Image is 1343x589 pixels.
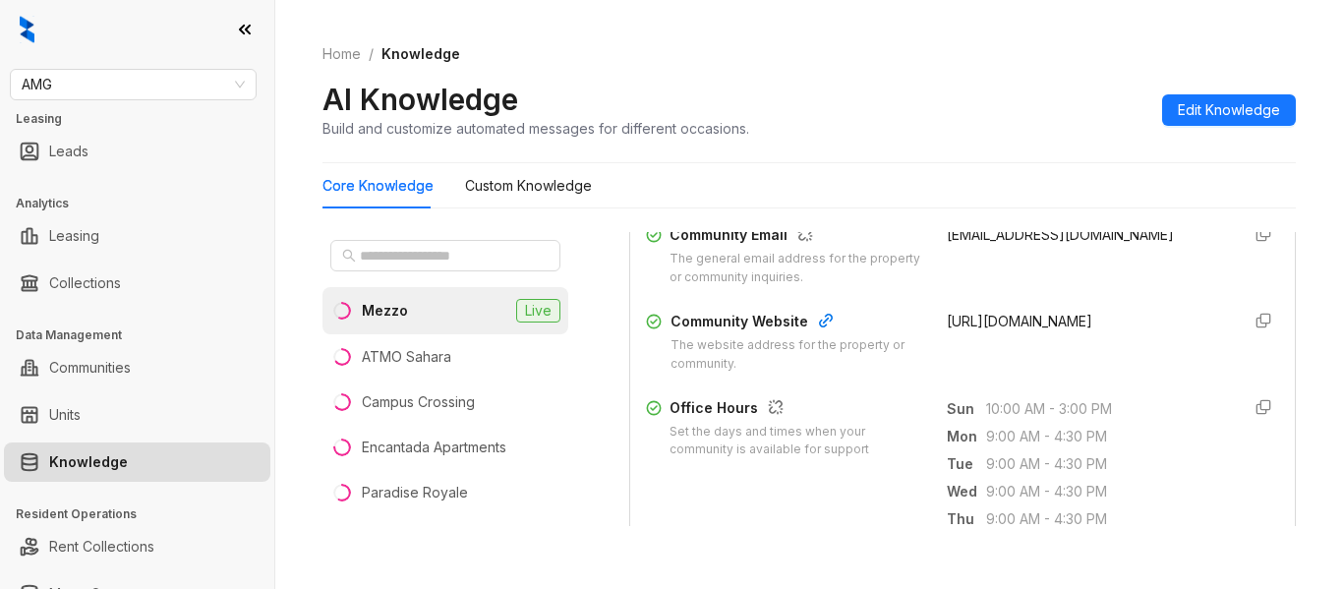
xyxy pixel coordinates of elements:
div: Set the days and times when your community is available for support [670,423,923,460]
li: Leasing [4,216,270,256]
h3: Resident Operations [16,505,274,523]
a: Home [319,43,365,65]
h3: Data Management [16,326,274,344]
span: search [342,249,356,263]
li: Knowledge [4,442,270,482]
div: Core Knowledge [322,175,434,197]
span: Sun [947,398,986,420]
h2: AI Knowledge [322,81,518,118]
a: Knowledge [49,442,128,482]
span: 9:00 AM - 4:30 PM [986,426,1224,447]
a: Communities [49,348,131,387]
a: Collections [49,264,121,303]
li: Units [4,395,270,435]
div: Mezzo [362,300,408,322]
div: Paradise Royale [362,482,468,503]
span: Edit Knowledge [1178,99,1280,121]
span: Wed [947,481,986,502]
span: Knowledge [381,45,460,62]
div: Office Hours [670,397,923,423]
a: Leasing [49,216,99,256]
h3: Leasing [16,110,274,128]
span: Thu [947,508,986,530]
div: Custom Knowledge [465,175,592,197]
div: The general email address for the property or community inquiries. [670,250,923,287]
span: AMG [22,70,245,99]
li: / [369,43,374,65]
span: [EMAIL_ADDRESS][DOMAIN_NAME] [947,226,1174,243]
div: ATMO Sahara [362,346,451,368]
li: Collections [4,264,270,303]
span: Tue [947,453,986,475]
span: 9:00 AM - 4:30 PM [986,453,1224,475]
a: Rent Collections [49,527,154,566]
a: Leads [49,132,88,171]
li: Communities [4,348,270,387]
span: 9:00 AM - 4:30 PM [986,508,1224,530]
span: 9:00 AM - 4:30 PM [986,481,1224,502]
div: Build and customize automated messages for different occasions. [322,118,749,139]
a: Units [49,395,81,435]
h3: Analytics [16,195,274,212]
div: Community Email [670,224,923,250]
span: Live [516,299,560,323]
img: logo [20,16,34,43]
div: Encantada Apartments [362,437,506,458]
div: The website address for the property or community. [671,336,923,374]
li: Rent Collections [4,527,270,566]
button: Edit Knowledge [1162,94,1296,126]
span: [URL][DOMAIN_NAME] [947,313,1092,329]
li: Leads [4,132,270,171]
span: Mon [947,426,986,447]
div: Community Website [671,311,923,336]
span: 10:00 AM - 3:00 PM [986,398,1224,420]
div: Campus Crossing [362,391,475,413]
